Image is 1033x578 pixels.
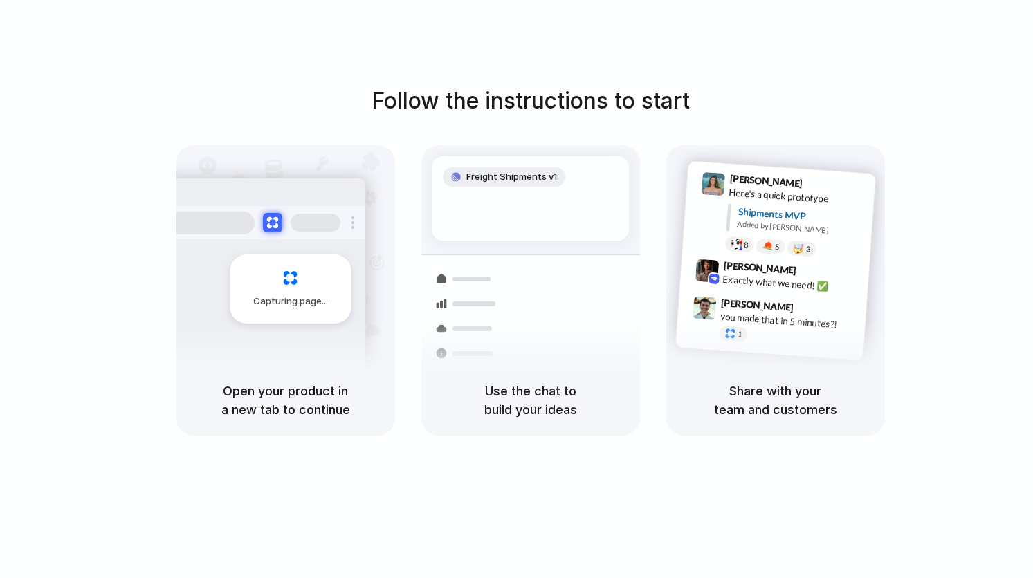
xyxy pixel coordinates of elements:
[253,295,330,308] span: Capturing page
[720,295,794,315] span: [PERSON_NAME]
[806,178,834,194] span: 9:41 AM
[723,258,796,278] span: [PERSON_NAME]
[743,241,748,249] span: 8
[737,218,864,239] div: Added by [PERSON_NAME]
[683,382,868,419] h5: Share with your team and customers
[774,243,779,251] span: 5
[729,171,803,191] span: [PERSON_NAME]
[798,301,826,318] span: 9:47 AM
[193,382,378,419] h5: Open your product in a new tab to continue
[805,245,810,253] span: 3
[372,84,690,118] h1: Follow the instructions to start
[737,330,742,338] span: 1
[738,205,866,227] div: Shipments MVP
[466,170,557,184] span: Freight Shipments v1
[728,185,866,209] div: Here's a quick prototype
[438,382,623,419] h5: Use the chat to build your ideas
[792,243,804,254] div: 🤯
[800,265,828,281] span: 9:42 AM
[720,309,858,333] div: you made that in 5 minutes?!
[722,272,861,296] div: Exactly what we need! ✅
